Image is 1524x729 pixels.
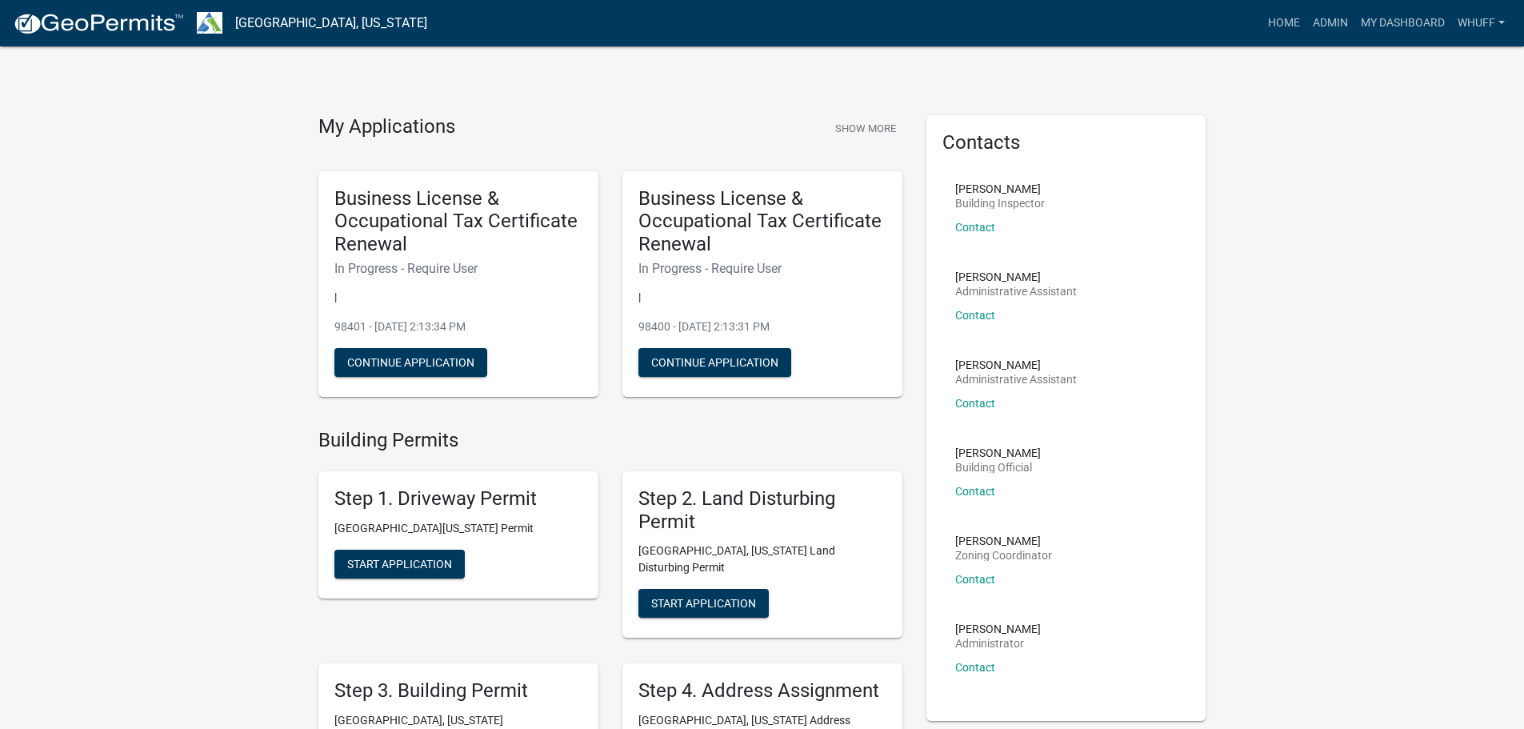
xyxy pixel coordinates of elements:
a: Admin [1306,8,1354,38]
a: whuff [1451,8,1511,38]
p: Administrative Assistant [955,286,1077,297]
a: Home [1262,8,1306,38]
h6: In Progress - Require User [334,261,582,276]
a: Contact [955,661,995,674]
a: [GEOGRAPHIC_DATA], [US_STATE] [235,10,427,37]
button: Show More [829,115,902,142]
p: Building Official [955,462,1041,473]
p: Administrator [955,638,1041,649]
h5: Step 3. Building Permit [334,679,582,703]
a: Contact [955,485,995,498]
p: | [638,289,886,306]
h5: Step 1. Driveway Permit [334,487,582,511]
p: [GEOGRAPHIC_DATA][US_STATE] Permit [334,520,582,537]
h6: In Progress - Require User [638,261,886,276]
button: Start Application [638,589,769,618]
a: Contact [955,309,995,322]
p: [PERSON_NAME] [955,535,1052,547]
a: My Dashboard [1354,8,1451,38]
h4: Building Permits [318,429,902,452]
button: Continue Application [334,348,487,377]
span: Start Application [651,597,756,610]
p: Building Inspector [955,198,1045,209]
img: Troup County, Georgia [197,12,222,34]
h5: Business License & Occupational Tax Certificate Renewal [334,187,582,256]
p: [PERSON_NAME] [955,447,1041,459]
p: Zoning Coordinator [955,550,1052,561]
p: [PERSON_NAME] [955,271,1077,282]
p: [PERSON_NAME] [955,183,1045,194]
p: | [334,289,582,306]
p: 98401 - [DATE] 2:13:34 PM [334,318,582,335]
h5: Step 4. Address Assignment [638,679,886,703]
a: Contact [955,573,995,586]
p: [GEOGRAPHIC_DATA], [US_STATE] Land Disturbing Permit [638,543,886,576]
button: Start Application [334,550,465,579]
button: Continue Application [638,348,791,377]
a: Contact [955,221,995,234]
p: 98400 - [DATE] 2:13:31 PM [638,318,886,335]
h4: My Applications [318,115,455,139]
p: Administrative Assistant [955,374,1077,385]
a: Contact [955,397,995,410]
h5: Business License & Occupational Tax Certificate Renewal [638,187,886,256]
span: Start Application [347,557,452,570]
h5: Step 2. Land Disturbing Permit [638,487,886,534]
p: [PERSON_NAME] [955,623,1041,635]
p: [PERSON_NAME] [955,359,1077,371]
h5: Contacts [942,131,1190,154]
